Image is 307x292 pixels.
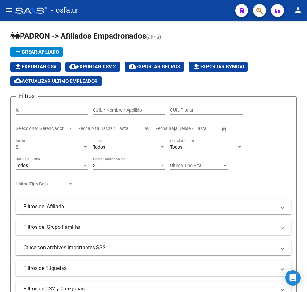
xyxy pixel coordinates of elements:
mat-icon: person [294,6,302,14]
button: Open calendar [220,125,227,132]
span: Todos [93,144,105,150]
span: Seleccionar Gerenciador [16,126,68,131]
button: Actualizar ultimo Empleador [10,76,102,86]
mat-panel-title: Cruce con archivos importantes SSS [23,244,276,251]
mat-icon: cloud_download [14,77,22,85]
span: (alt+a) [146,34,161,40]
button: Exportar CSV 2 [65,62,120,72]
span: PADRON -> Afiliados Empadronados [10,31,146,40]
span: Todos [16,163,28,168]
span: - osfatun [51,3,80,17]
button: Open calendar [143,125,150,132]
span: Exportar GECROS [129,64,180,70]
input: Fecha fin [107,126,138,131]
mat-panel-title: Filtros del Grupo Familiar [23,224,276,231]
mat-icon: add [14,48,22,56]
mat-expansion-panel-header: Filtros del Grupo Familiar [16,219,291,235]
input: Fecha inicio [155,126,179,131]
span: Exportar Bymovi [193,64,244,70]
mat-icon: file_download [14,63,22,70]
mat-icon: menu [5,6,13,14]
span: Si [93,163,96,168]
mat-icon: cloud_download [129,63,136,70]
div: Open Intercom Messenger [285,270,301,286]
span: Ultimo Tipo Baja [16,181,68,187]
mat-expansion-panel-header: Filtros del Afiliado [16,199,291,214]
button: Exportar Bymovi [189,62,248,72]
input: Fecha fin [184,126,216,131]
span: Actualizar ultimo Empleador [14,78,98,84]
mat-icon: cloud_download [69,63,77,70]
mat-expansion-panel-header: Filtros de Etiquetas [16,261,291,276]
mat-expansion-panel-header: Cruce con archivos importantes SSS [16,240,291,255]
mat-panel-title: Filtros de Etiquetas [23,265,276,272]
mat-icon: file_download [193,63,200,70]
mat-panel-title: Filtros del Afiliado [23,203,276,210]
span: Ultimo Tipo Alta [170,163,222,168]
span: Si [16,144,19,150]
input: Fecha inicio [78,126,102,131]
span: Crear Afiliado [14,49,59,55]
button: Exportar CSV [10,62,61,72]
h3: Filtros [16,91,38,100]
span: Exportar CSV 2 [69,64,116,70]
button: Exportar GECROS [125,62,184,72]
span: Exportar CSV [14,64,57,70]
button: Crear Afiliado [10,47,63,57]
span: Todos [170,144,182,150]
